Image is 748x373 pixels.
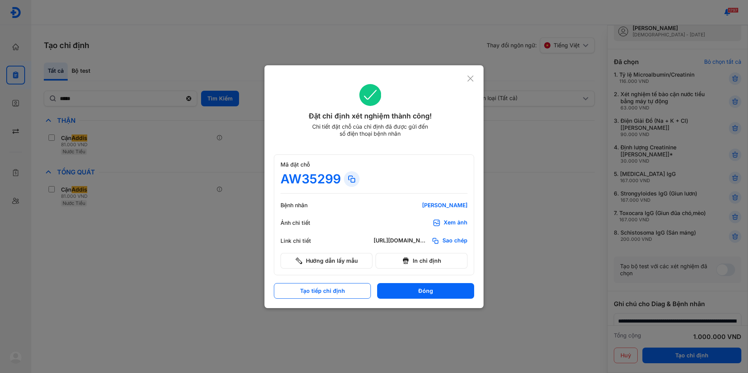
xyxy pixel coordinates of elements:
button: Tạo tiếp chỉ định [274,283,371,299]
div: Link chi tiết [280,237,327,244]
div: Đặt chỉ định xét nghiệm thành công! [274,111,467,122]
div: Chi tiết đặt chỗ của chỉ định đã được gửi đến số điện thoại bệnh nhân [309,123,432,137]
div: Mã đặt chỗ [280,161,467,168]
div: Xem ảnh [444,219,467,227]
div: Bệnh nhân [280,202,327,209]
div: [PERSON_NAME] [374,202,467,209]
div: Ảnh chi tiết [280,219,327,226]
div: AW35299 [280,171,341,187]
div: [URL][DOMAIN_NAME] [374,237,428,245]
button: Đóng [377,283,474,299]
button: In chỉ định [376,253,467,269]
button: Hướng dẫn lấy mẫu [280,253,372,269]
span: Sao chép [442,237,467,245]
